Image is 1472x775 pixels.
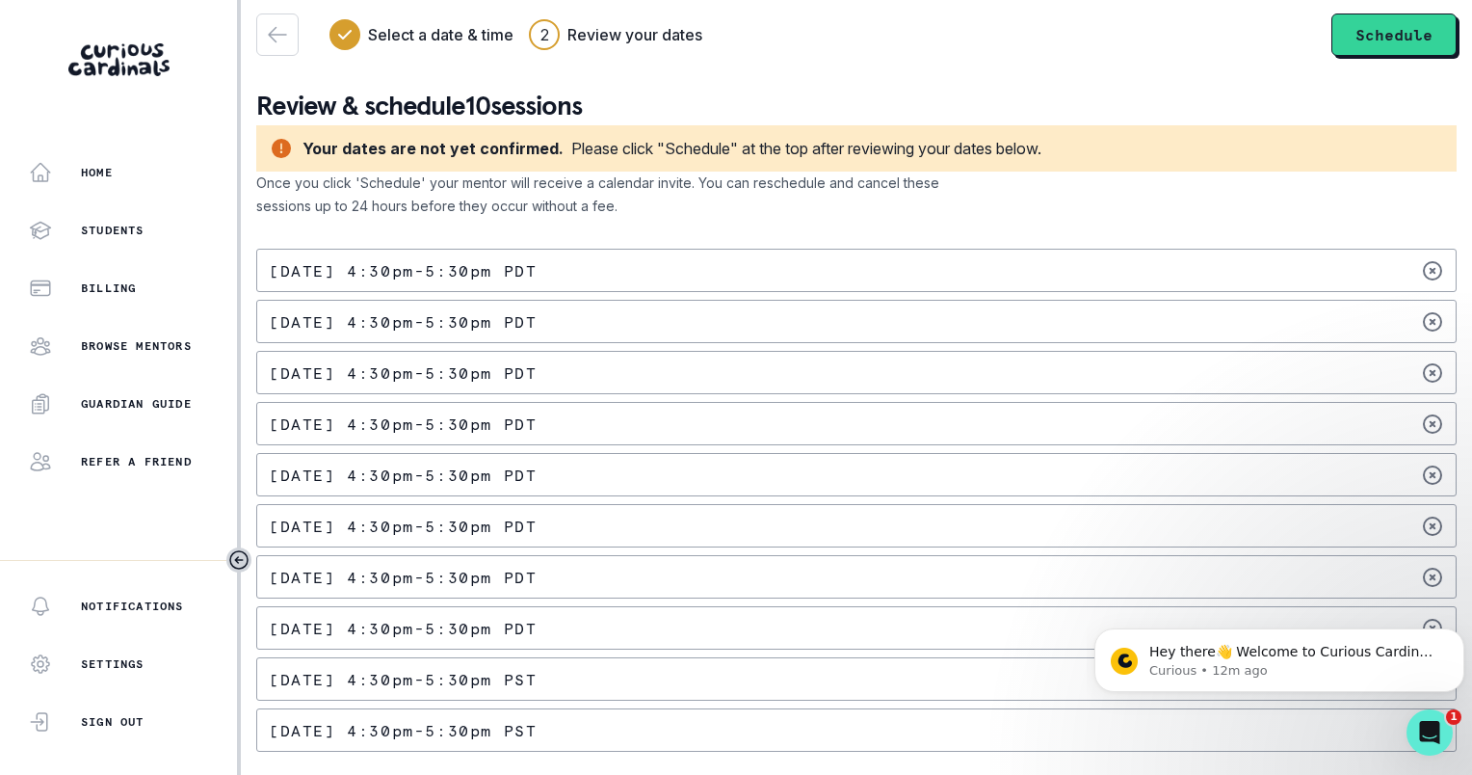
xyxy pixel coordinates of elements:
[269,468,537,483] p: [DATE] 4:30pm - 5:30pm PDT
[81,714,145,730] p: Sign Out
[269,570,537,585] p: [DATE] 4:30pm - 5:30pm PDT
[269,519,537,534] p: [DATE] 4:30pm - 5:30pm PDT
[81,338,192,354] p: Browse Mentors
[269,365,537,381] p: [DATE] 4:30pm - 5:30pm PDT
[81,396,192,412] p: Guardian Guide
[269,723,537,738] p: [DATE] 4:30pm - 5:30pm PST
[256,172,996,218] p: Once you click 'Schedule' your mentor will receive a calendar invite. You can reschedule and canc...
[1446,709,1461,725] span: 1
[81,599,184,614] p: Notifications
[269,314,537,330] p: [DATE] 4:30pm - 5:30pm PDT
[269,416,537,432] p: [DATE] 4:30pm - 5:30pm PDT
[81,454,192,469] p: Refer a friend
[368,23,513,46] h3: Select a date & time
[1087,588,1472,723] iframe: Intercom notifications message
[567,23,702,46] h3: Review your dates
[68,43,170,76] img: Curious Cardinals Logo
[81,223,145,238] p: Students
[269,672,537,687] p: [DATE] 4:30pm - 5:30pm PST
[81,165,113,180] p: Home
[1331,13,1457,56] button: Schedule
[269,263,537,279] p: [DATE] 4:30pm - 5:30pm PDT
[302,137,564,160] div: Your dates are not yet confirmed.
[329,19,702,50] div: Progress
[81,281,136,296] p: Billing
[226,548,251,573] button: Toggle sidebar
[571,137,1041,160] div: Please click "Schedule" at the top after reviewing your dates below.
[269,621,537,636] p: [DATE] 4:30pm - 5:30pm PDT
[256,87,1457,125] p: Review & schedule 10 sessions
[540,23,549,46] div: 2
[1406,709,1453,756] iframe: Intercom live chat
[81,656,145,672] p: Settings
